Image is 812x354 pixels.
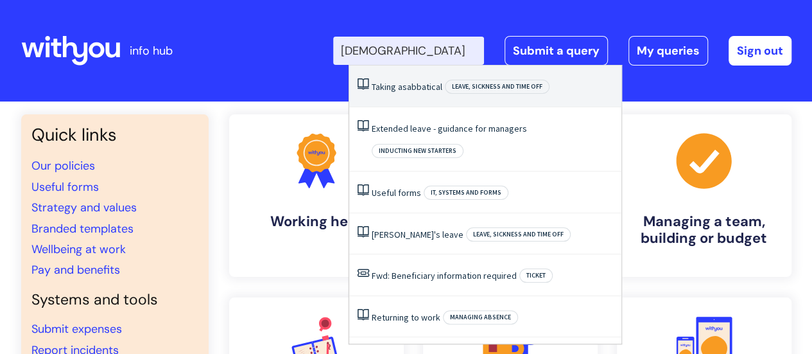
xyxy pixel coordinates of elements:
span: sabbatical [402,81,442,93]
a: Extended leave - guidance for managers [372,123,527,134]
a: Returning to work [372,312,440,323]
a: Sign out [729,36,791,66]
a: Useful forms [372,187,421,199]
a: Managing a team, building or budget [617,114,791,277]
h4: Systems and tools [31,291,198,309]
a: Strategy and values [31,200,137,215]
h3: Quick links [31,125,198,145]
span: Managing absence [443,310,518,324]
a: Branded templates [31,221,134,236]
a: Submit expenses [31,321,122,337]
span: Ticket [519,269,553,283]
input: Search [333,37,484,65]
a: Useful forms [31,179,99,195]
a: [PERSON_NAME]'s leave [372,229,463,240]
a: Submit a query [505,36,608,66]
span: Inducting new starters [372,144,463,158]
span: Leave, sickness and time off [466,227,571,242]
a: Fwd: Beneficiary information required [372,270,517,281]
a: My queries [628,36,708,66]
p: info hub [130,40,173,61]
a: Working here [229,114,404,277]
span: IT, systems and forms [424,186,508,200]
a: Pay and benefits [31,262,120,278]
div: | - [333,36,791,66]
span: Leave, sickness and time off [445,80,549,94]
a: Wellbeing at work [31,242,126,257]
a: Taking asabbatical [372,81,442,93]
h4: Managing a team, building or budget [627,213,781,247]
h4: Working here [239,213,393,230]
a: Our policies [31,158,95,173]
